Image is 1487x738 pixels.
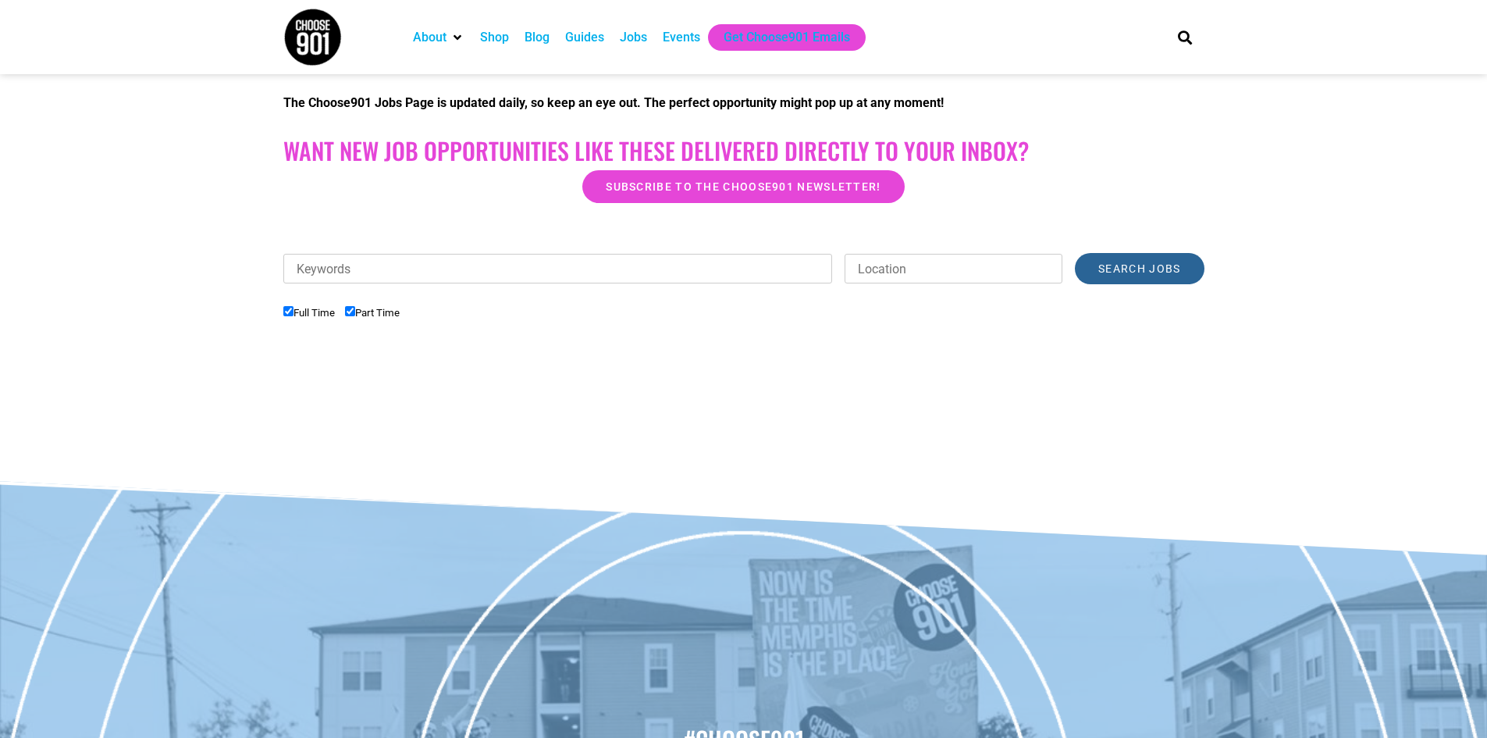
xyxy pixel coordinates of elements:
strong: The Choose901 Jobs Page is updated daily, so keep an eye out. The perfect opportunity might pop u... [283,95,944,110]
input: Location [845,254,1062,283]
a: Shop [480,28,509,47]
div: About [405,24,472,51]
input: Full Time [283,306,293,316]
a: Blog [525,28,550,47]
input: Keywords [283,254,833,283]
input: Search Jobs [1075,253,1204,284]
label: Part Time [345,307,400,319]
a: Subscribe to the Choose901 newsletter! [582,170,904,203]
nav: Main nav [405,24,1151,51]
a: Get Choose901 Emails [724,28,850,47]
h2: Want New Job Opportunities like these Delivered Directly to your Inbox? [283,137,1204,165]
span: Subscribe to the Choose901 newsletter! [606,181,880,192]
a: Guides [565,28,604,47]
input: Part Time [345,306,355,316]
a: Events [663,28,700,47]
label: Full Time [283,307,335,319]
a: About [413,28,446,47]
a: Jobs [620,28,647,47]
div: Search [1172,24,1197,50]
